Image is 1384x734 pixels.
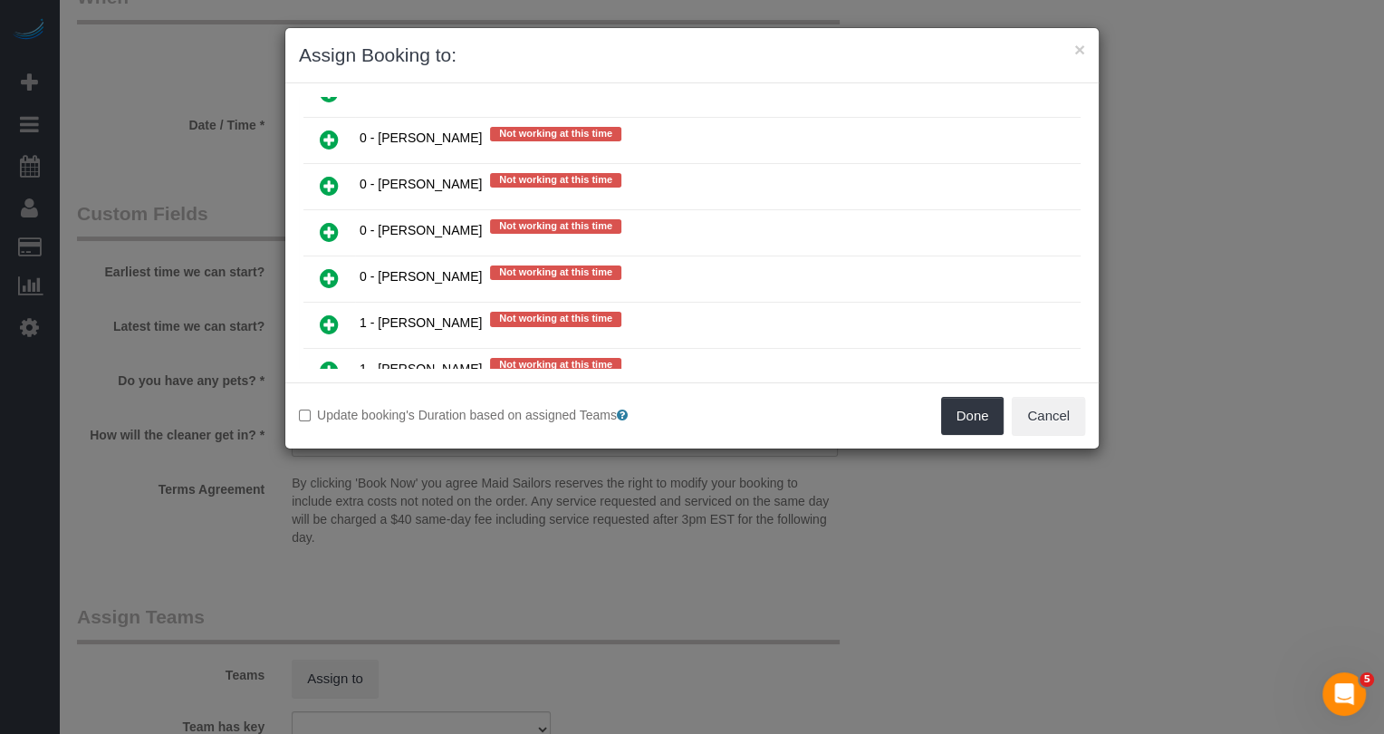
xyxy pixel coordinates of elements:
button: × [1074,40,1085,59]
span: *[PERSON_NAME] - Test [360,83,503,98]
span: 0 - [PERSON_NAME] [360,130,482,144]
span: Not working at this time [490,266,621,280]
iframe: Intercom live chat [1322,672,1366,716]
button: Done [941,397,1004,435]
span: 0 - [PERSON_NAME] [360,176,482,190]
label: Update booking's Duration based on assigned Teams [299,406,678,424]
span: 1 - [PERSON_NAME] [360,315,482,330]
h3: Assign Booking to: [299,42,1085,69]
span: Not working at this time [490,358,621,372]
span: Not working at this time [490,312,621,326]
span: Not working at this time [490,219,621,234]
span: 0 - [PERSON_NAME] [360,222,482,237]
span: Not working at this time [490,173,621,188]
span: 0 - [PERSON_NAME] [360,268,482,283]
span: 5 [1360,672,1374,687]
button: Cancel [1012,397,1085,435]
input: Update booking's Duration based on assigned Teams [299,410,311,421]
span: Not working at this time [490,127,621,141]
span: 1 - [PERSON_NAME] [360,362,482,376]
